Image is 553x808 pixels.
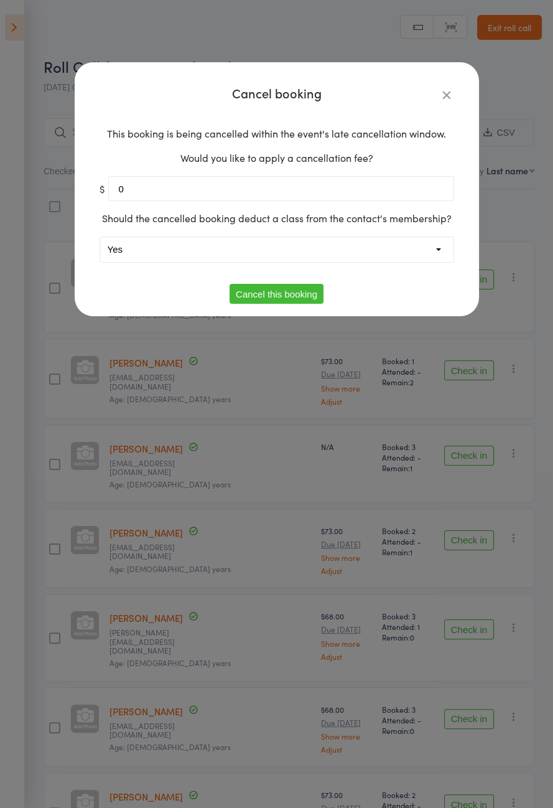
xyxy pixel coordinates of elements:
button: Close [439,87,454,102]
h4: Cancel booking [100,87,454,99]
span: $ [100,183,105,195]
button: Cancel this booking [230,284,323,304]
p: Should the cancelled booking deduct a class from the contact's membership? [100,212,454,224]
p: Would you like to apply a cancellation fee? [100,152,454,164]
p: This booking is being cancelled within the event's late cancellation window. [100,128,454,139]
